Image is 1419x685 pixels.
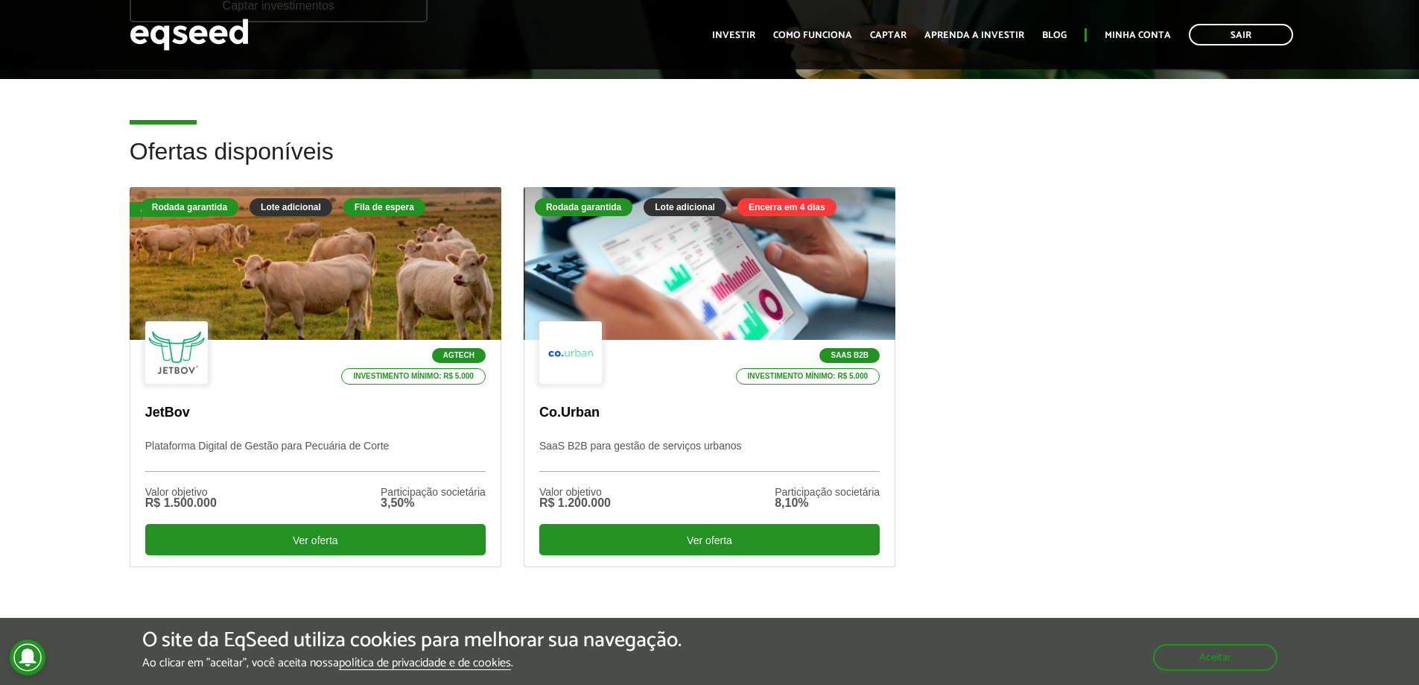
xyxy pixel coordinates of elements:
a: Minha conta [1105,31,1171,40]
div: Participação societária [381,487,486,497]
div: R$ 1.500.000 [145,497,217,509]
div: Valor objetivo [145,487,217,497]
p: Investimento mínimo: R$ 5.000 [736,368,880,385]
div: Rodada garantida [535,198,632,216]
div: R$ 1.200.000 [539,497,611,509]
div: Valor objetivo [539,487,611,497]
a: política de privacidade e de cookies [339,657,511,670]
div: Fila de espera [130,202,213,217]
img: EqSeed [130,15,249,54]
h5: O site da EqSeed utiliza cookies para melhorar sua navegação. [142,629,682,652]
h2: Ofertas disponíveis [130,139,1290,187]
a: Sair [1189,24,1293,45]
a: Captar [870,31,907,40]
div: Lote adicional [644,198,726,216]
p: SaaS B2B [819,348,880,363]
a: Investir [712,31,755,40]
a: Fila de espera Rodada garantida Lote adicional Fila de espera Agtech Investimento mínimo: R$ 5.00... [130,187,501,567]
div: Encerra em 4 dias [737,198,837,216]
div: 8,10% [775,497,880,509]
p: SaaS B2B para gestão de serviços urbanos [539,440,880,472]
div: Ver oferta [539,524,880,555]
div: Participação societária [775,487,880,497]
div: Rodada garantida [141,198,238,216]
p: Plataforma Digital de Gestão para Pecuária de Corte [145,440,486,472]
p: JetBov [145,405,486,421]
p: Agtech [432,348,486,363]
p: Investimento mínimo: R$ 5.000 [341,368,486,385]
a: Rodada garantida Lote adicional Encerra em 4 dias SaaS B2B Investimento mínimo: R$ 5.000 Co.Urban... [524,187,895,567]
a: Blog [1042,31,1067,40]
p: Ao clicar em "aceitar", você aceita nossa . [142,656,682,670]
div: Fila de espera [343,198,425,216]
div: Lote adicional [250,198,332,216]
a: Aprenda a investir [924,31,1024,40]
div: Ver oferta [145,524,486,555]
a: Como funciona [773,31,852,40]
p: Co.Urban [539,405,880,421]
button: Aceitar [1153,644,1277,671]
div: 3,50% [381,497,486,509]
